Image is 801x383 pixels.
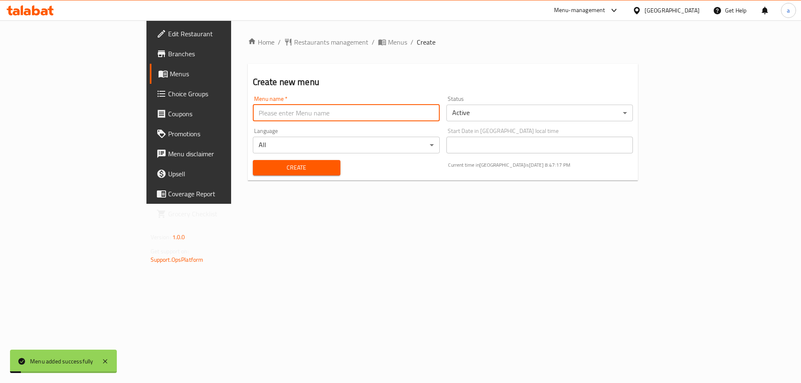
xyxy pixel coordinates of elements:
[411,37,413,47] li: /
[787,6,790,15] span: a
[284,37,368,47] a: Restaurants management
[388,37,407,47] span: Menus
[151,254,204,265] a: Support.OpsPlatform
[253,76,633,88] h2: Create new menu
[168,109,274,119] span: Coupons
[151,246,189,257] span: Get support on:
[372,37,375,47] li: /
[150,104,280,124] a: Coupons
[168,189,274,199] span: Coverage Report
[150,24,280,44] a: Edit Restaurant
[150,164,280,184] a: Upsell
[172,232,185,243] span: 1.0.0
[168,49,274,59] span: Branches
[253,137,440,153] div: All
[294,37,368,47] span: Restaurants management
[150,64,280,84] a: Menus
[150,204,280,224] a: Grocery Checklist
[248,37,638,47] nav: breadcrumb
[150,124,280,144] a: Promotions
[554,5,605,15] div: Menu-management
[170,69,274,79] span: Menus
[150,144,280,164] a: Menu disclaimer
[168,29,274,39] span: Edit Restaurant
[253,160,340,175] button: Create
[448,161,633,169] p: Current time in [GEOGRAPHIC_DATA] is [DATE] 8:47:17 PM
[150,44,280,64] a: Branches
[645,6,700,15] div: [GEOGRAPHIC_DATA]
[168,149,274,159] span: Menu disclaimer
[253,105,440,121] input: Please enter Menu name
[168,89,274,99] span: Choice Groups
[417,37,436,47] span: Create
[446,105,633,121] div: Active
[151,232,171,243] span: Version:
[168,169,274,179] span: Upsell
[378,37,407,47] a: Menus
[150,184,280,204] a: Coverage Report
[259,163,334,173] span: Create
[168,209,274,219] span: Grocery Checklist
[30,357,93,366] div: Menu added successfully
[150,84,280,104] a: Choice Groups
[168,129,274,139] span: Promotions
